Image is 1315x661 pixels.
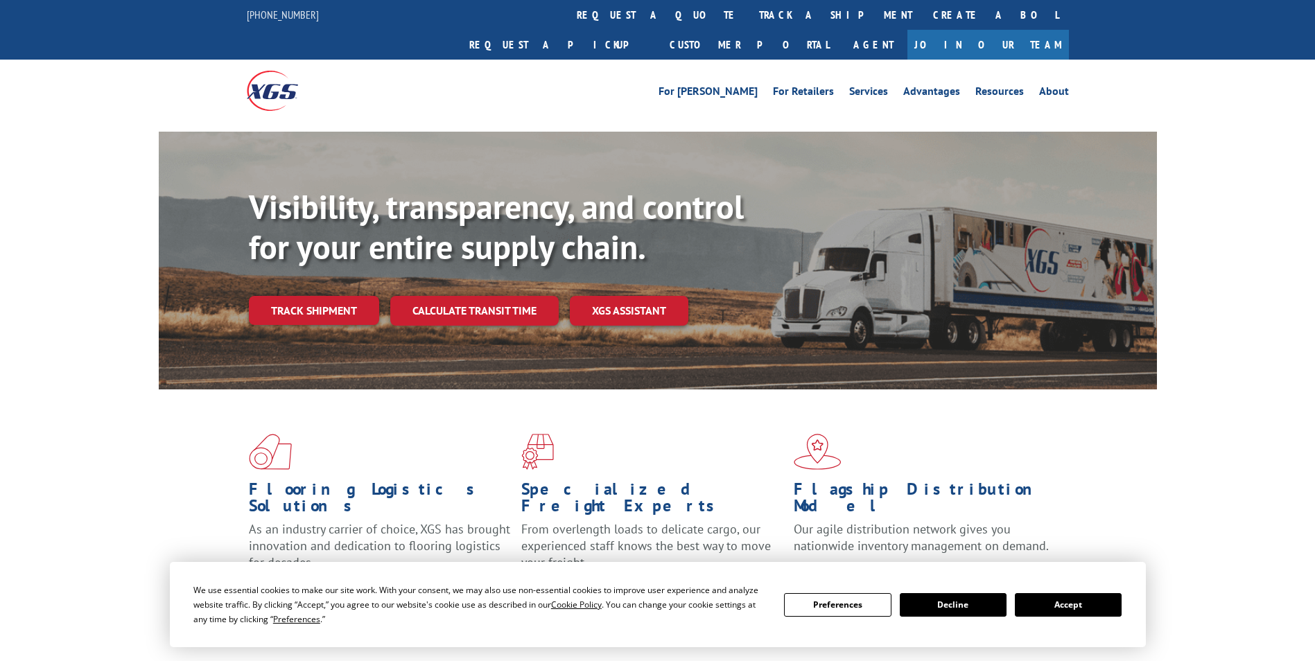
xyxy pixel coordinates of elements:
[249,185,744,268] b: Visibility, transparency, and control for your entire supply chain.
[773,86,834,101] a: For Retailers
[249,521,510,570] span: As an industry carrier of choice, XGS has brought innovation and dedication to flooring logistics...
[849,86,888,101] a: Services
[170,562,1146,647] div: Cookie Consent Prompt
[459,30,659,60] a: Request a pickup
[794,434,842,470] img: xgs-icon-flagship-distribution-model-red
[570,296,688,326] a: XGS ASSISTANT
[784,593,891,617] button: Preferences
[794,521,1049,554] span: Our agile distribution network gives you nationwide inventory management on demand.
[903,86,960,101] a: Advantages
[249,434,292,470] img: xgs-icon-total-supply-chain-intelligence-red
[1015,593,1122,617] button: Accept
[975,86,1024,101] a: Resources
[1039,86,1069,101] a: About
[794,481,1056,521] h1: Flagship Distribution Model
[249,481,511,521] h1: Flooring Logistics Solutions
[900,593,1007,617] button: Decline
[273,613,320,625] span: Preferences
[907,30,1069,60] a: Join Our Team
[551,599,602,610] span: Cookie Policy
[521,481,783,521] h1: Specialized Freight Experts
[659,30,839,60] a: Customer Portal
[390,296,559,326] a: Calculate transit time
[521,521,783,583] p: From overlength loads to delicate cargo, our experienced staff knows the best way to move your fr...
[247,8,319,21] a: [PHONE_NUMBER]
[249,296,379,325] a: Track shipment
[839,30,907,60] a: Agent
[193,583,767,626] div: We use essential cookies to make our site work. With your consent, we may also use non-essential ...
[521,434,554,470] img: xgs-icon-focused-on-flooring-red
[659,86,758,101] a: For [PERSON_NAME]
